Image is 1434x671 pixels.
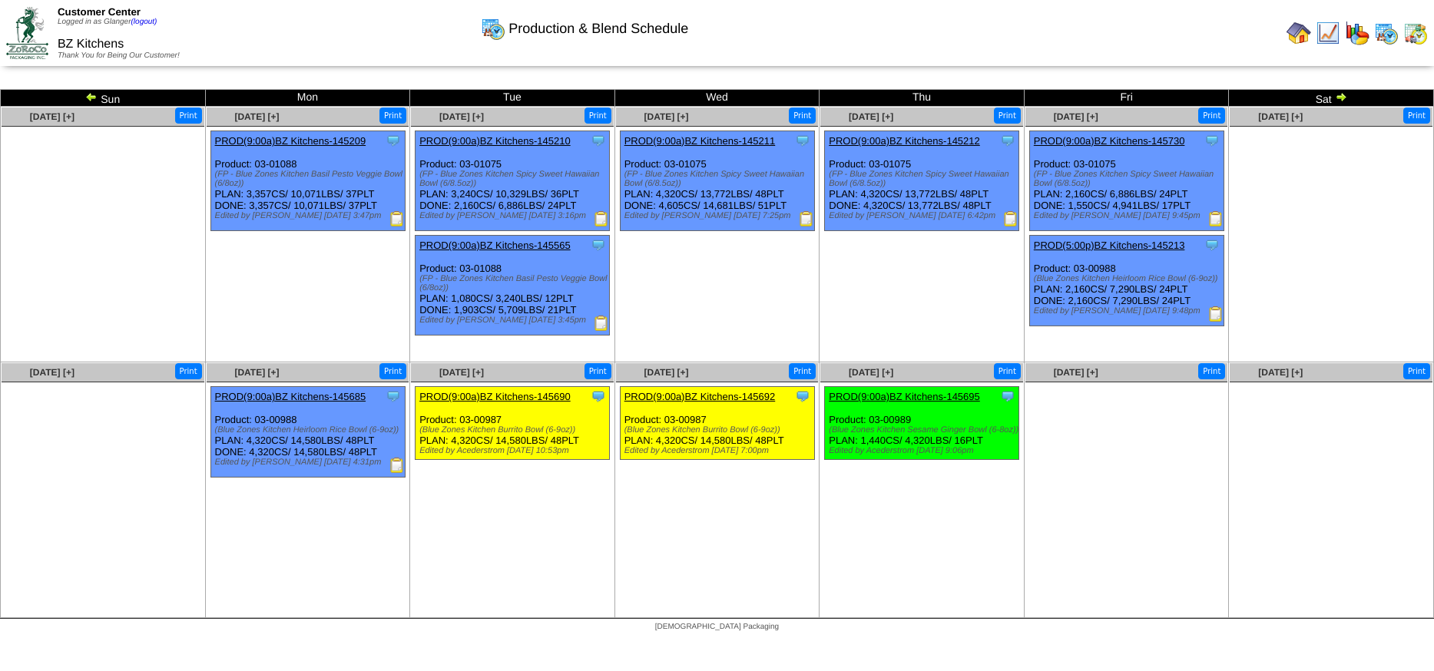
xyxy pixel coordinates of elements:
[1029,131,1224,231] div: Product: 03-01075 PLAN: 2,160CS / 6,886LBS / 24PLT DONE: 1,550CS / 4,941LBS / 17PLT
[58,18,157,26] span: Logged in as Glanger
[58,51,180,60] span: Thank You for Being Our Customer!
[85,91,98,103] img: arrowleft.gif
[215,211,405,220] div: Edited by [PERSON_NAME] [DATE] 3:47pm
[1034,135,1185,147] a: PROD(9:00a)BZ Kitchens-145730
[419,425,609,435] div: (Blue Zones Kitchen Burrito Bowl (6-9oz))
[1208,306,1224,322] img: Production Report
[175,107,202,124] button: Print
[416,387,610,460] div: Product: 03-00987 PLAN: 4,320CS / 14,580LBS / 48PLT
[1403,107,1430,124] button: Print
[6,7,48,58] img: ZoRoCo_Logo(Green%26Foil)%20jpg.webp
[419,274,609,293] div: (FP - Blue Zones Kitchen Basil Pesto Veggie Bowl (6/8oz))
[1374,21,1399,45] img: calendarprod.gif
[419,135,571,147] a: PROD(9:00a)BZ Kitchens-145210
[789,107,816,124] button: Print
[215,135,366,147] a: PROD(9:00a)BZ Kitchens-145209
[1034,211,1224,220] div: Edited by [PERSON_NAME] [DATE] 9:45pm
[1198,363,1225,379] button: Print
[1054,367,1098,378] a: [DATE] [+]
[1003,211,1018,226] img: Production Report
[829,170,1018,188] div: (FP - Blue Zones Kitchen Spicy Sweet Hawaiian Bowl (6/8.5oz))
[829,391,980,402] a: PROD(9:00a)BZ Kitchens-145695
[131,18,157,26] a: (logout)
[419,211,609,220] div: Edited by [PERSON_NAME] [DATE] 3:16pm
[1034,306,1224,316] div: Edited by [PERSON_NAME] [DATE] 9:48pm
[624,211,814,220] div: Edited by [PERSON_NAME] [DATE] 7:25pm
[585,107,611,124] button: Print
[389,458,405,473] img: Production Report
[655,623,779,631] span: [DEMOGRAPHIC_DATA] Packaging
[1316,21,1340,45] img: line_graph.gif
[795,133,810,148] img: Tooltip
[215,170,405,188] div: (FP - Blue Zones Kitchen Basil Pesto Veggie Bowl (6/8oz))
[234,367,279,378] a: [DATE] [+]
[1403,363,1430,379] button: Print
[205,90,410,107] td: Mon
[829,211,1018,220] div: Edited by [PERSON_NAME] [DATE] 6:42pm
[58,6,141,18] span: Customer Center
[379,363,406,379] button: Print
[1034,240,1185,251] a: PROD(5:00p)BZ Kitchens-145213
[386,388,401,404] img: Tooltip
[175,363,202,379] button: Print
[1000,388,1015,404] img: Tooltip
[210,387,405,478] div: Product: 03-00988 PLAN: 4,320CS / 14,580LBS / 48PLT DONE: 4,320CS / 14,580LBS / 48PLT
[1204,133,1220,148] img: Tooltip
[419,446,609,455] div: Edited by Acederstrom [DATE] 10:53pm
[410,90,615,107] td: Tue
[1198,107,1225,124] button: Print
[829,446,1018,455] div: Edited by Acederstrom [DATE] 9:06pm
[1034,274,1224,283] div: (Blue Zones Kitchen Heirloom Rice Bowl (6-9oz))
[644,111,689,122] a: [DATE] [+]
[1287,21,1311,45] img: home.gif
[594,211,609,226] img: Production Report
[829,135,980,147] a: PROD(9:00a)BZ Kitchens-145212
[594,316,609,331] img: Production Report
[419,240,571,251] a: PROD(9:00a)BZ Kitchens-145565
[849,111,893,122] span: [DATE] [+]
[849,367,893,378] a: [DATE] [+]
[591,133,606,148] img: Tooltip
[825,387,1019,460] div: Product: 03-00989 PLAN: 1,440CS / 4,320LBS / 16PLT
[386,133,401,148] img: Tooltip
[829,425,1018,435] div: (Blue Zones Kitchen Sesame Ginger Bowl (6-8oz))
[1034,170,1224,188] div: (FP - Blue Zones Kitchen Spicy Sweet Hawaiian Bowl (6/8.5oz))
[644,367,689,378] a: [DATE] [+]
[1258,111,1303,122] span: [DATE] [+]
[591,388,606,404] img: Tooltip
[389,211,405,226] img: Production Report
[825,131,1019,231] div: Product: 03-01075 PLAN: 4,320CS / 13,772LBS / 48PLT DONE: 4,320CS / 13,772LBS / 48PLT
[994,363,1021,379] button: Print
[585,363,611,379] button: Print
[30,111,75,122] a: [DATE] [+]
[1024,90,1229,107] td: Fri
[1204,237,1220,253] img: Tooltip
[624,135,776,147] a: PROD(9:00a)BZ Kitchens-145211
[379,107,406,124] button: Print
[624,391,776,402] a: PROD(9:00a)BZ Kitchens-145692
[30,367,75,378] a: [DATE] [+]
[1345,21,1369,45] img: graph.gif
[58,38,124,51] span: BZ Kitchens
[416,131,610,231] div: Product: 03-01075 PLAN: 3,240CS / 10,329LBS / 36PLT DONE: 2,160CS / 6,886LBS / 24PLT
[215,391,366,402] a: PROD(9:00a)BZ Kitchens-145685
[1054,111,1098,122] span: [DATE] [+]
[624,425,814,435] div: (Blue Zones Kitchen Burrito Bowl (6-9oz))
[1,90,206,107] td: Sun
[419,170,609,188] div: (FP - Blue Zones Kitchen Spicy Sweet Hawaiian Bowl (6/8.5oz))
[439,111,484,122] a: [DATE] [+]
[1208,211,1224,226] img: Production Report
[1000,133,1015,148] img: Tooltip
[591,237,606,253] img: Tooltip
[1029,236,1224,326] div: Product: 03-00988 PLAN: 2,160CS / 7,290LBS / 24PLT DONE: 2,160CS / 7,290LBS / 24PLT
[234,111,279,122] a: [DATE] [+]
[439,367,484,378] a: [DATE] [+]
